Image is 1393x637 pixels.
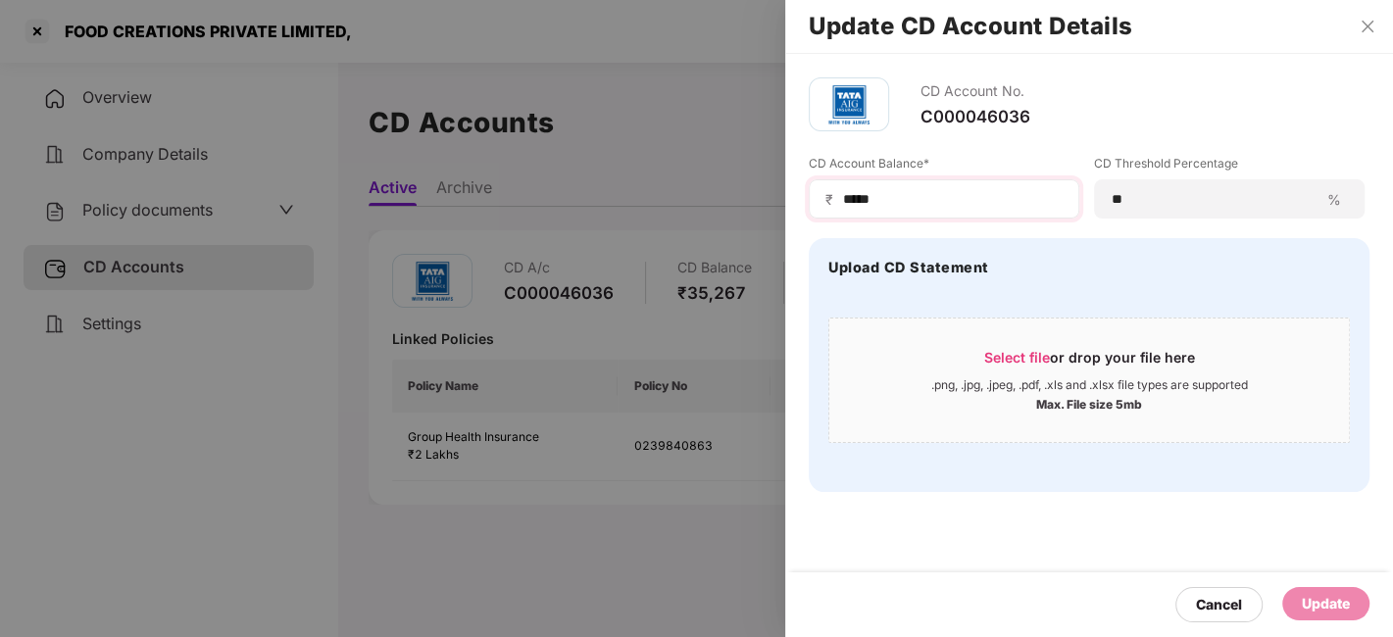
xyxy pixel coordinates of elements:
[920,106,1030,127] div: C000046036
[820,75,878,134] img: tatag.png
[828,258,989,277] h4: Upload CD Statement
[1302,593,1350,614] div: Update
[1036,393,1142,413] div: Max. File size 5mb
[809,155,1079,179] label: CD Account Balance*
[809,16,1369,37] h2: Update CD Account Details
[829,333,1349,427] span: Select fileor drop your file here.png, .jpg, .jpeg, .pdf, .xls and .xlsx file types are supported...
[1196,594,1242,615] div: Cancel
[920,77,1030,106] div: CD Account No.
[1319,190,1349,209] span: %
[931,377,1248,393] div: .png, .jpg, .jpeg, .pdf, .xls and .xlsx file types are supported
[984,349,1050,366] span: Select file
[1354,18,1381,35] button: Close
[1360,19,1375,34] span: close
[825,190,841,209] span: ₹
[1094,155,1365,179] label: CD Threshold Percentage
[984,348,1195,377] div: or drop your file here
